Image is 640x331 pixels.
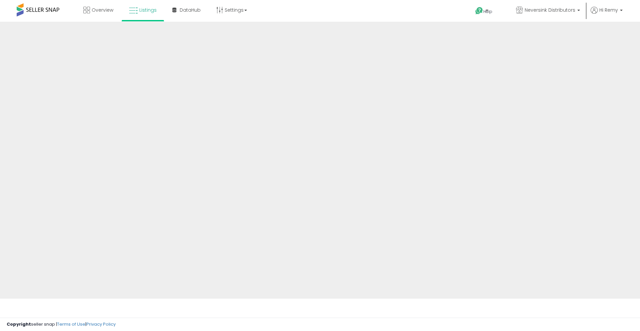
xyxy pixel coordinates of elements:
[525,7,575,13] span: Neversink Distributors
[92,7,113,13] span: Overview
[470,2,505,22] a: Help
[591,7,623,22] a: Hi Remy
[599,7,618,13] span: Hi Remy
[180,7,201,13] span: DataHub
[139,7,157,13] span: Listings
[483,9,492,14] span: Help
[475,7,483,15] i: Get Help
